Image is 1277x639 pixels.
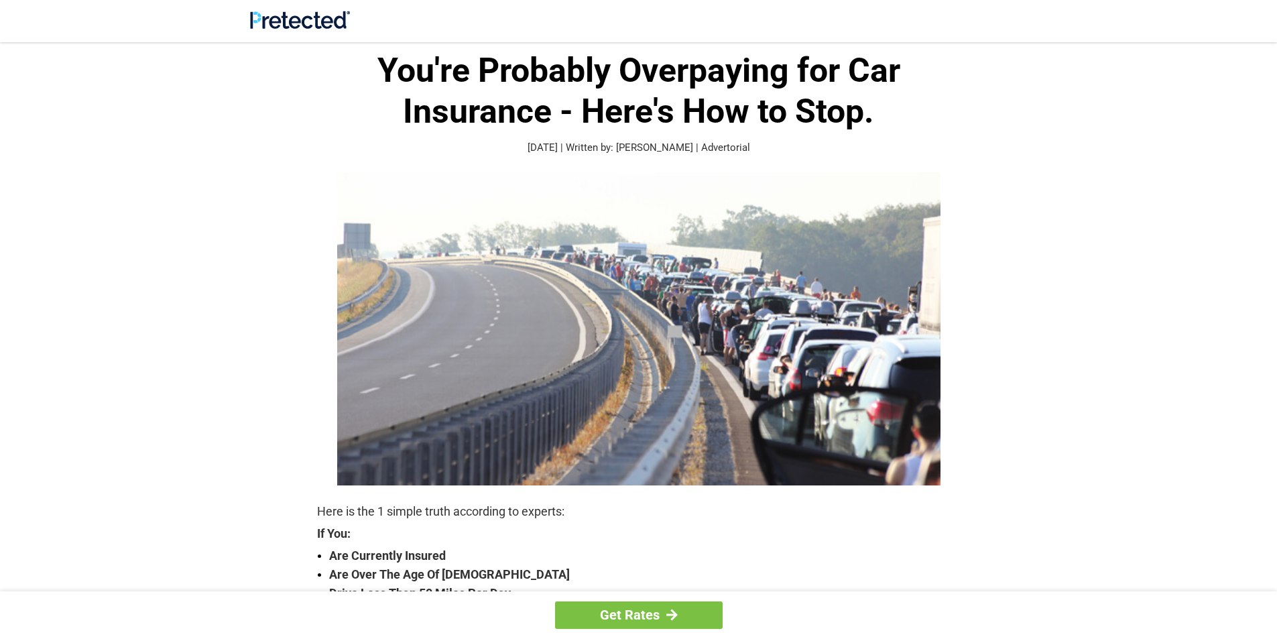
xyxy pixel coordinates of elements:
strong: If You: [317,528,961,540]
strong: Drive Less Than 50 Miles Per Day [329,584,961,603]
a: Site Logo [250,19,350,32]
strong: Are Currently Insured [329,546,961,565]
p: [DATE] | Written by: [PERSON_NAME] | Advertorial [317,140,961,156]
a: Get Rates [555,601,723,629]
p: Here is the 1 simple truth according to experts: [317,502,961,521]
h1: You're Probably Overpaying for Car Insurance - Here's How to Stop. [317,50,961,132]
img: Site Logo [250,11,350,29]
strong: Are Over The Age Of [DEMOGRAPHIC_DATA] [329,565,961,584]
